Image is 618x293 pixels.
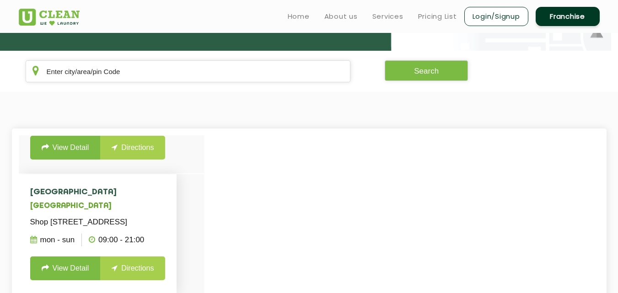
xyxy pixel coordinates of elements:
[30,216,166,229] p: Shop [STREET_ADDRESS]
[100,136,165,160] a: Directions
[30,234,75,246] p: Mon - Sun
[464,7,528,26] a: Login/Signup
[19,9,80,26] img: UClean Laundry and Dry Cleaning
[372,11,403,22] a: Services
[30,256,101,280] a: View Detail
[418,11,457,22] a: Pricing List
[100,256,165,280] a: Directions
[30,136,101,160] a: View Detail
[89,234,144,246] p: 09:00 - 21:00
[26,60,351,82] input: Enter city/area/pin Code
[324,11,358,22] a: About us
[536,7,600,26] a: Franchise
[30,202,166,211] h5: [GEOGRAPHIC_DATA]
[30,188,166,197] h4: [GEOGRAPHIC_DATA]
[288,11,310,22] a: Home
[385,60,468,81] button: Search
